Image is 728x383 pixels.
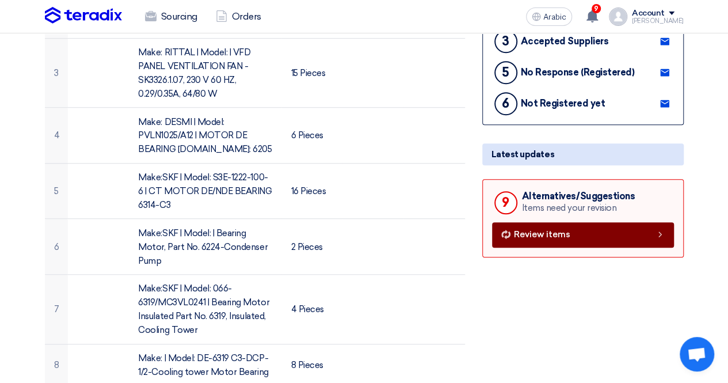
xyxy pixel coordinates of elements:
[502,195,509,210] font: 9
[291,68,325,78] font: 15 Pieces
[609,7,627,26] img: profile_test.png
[54,68,59,78] font: 3
[594,5,599,13] font: 9
[522,203,616,213] font: Items need your revision
[680,337,714,371] div: Open chat
[632,8,665,18] font: Account
[291,130,323,141] font: 6 Pieces
[161,11,197,22] font: Sourcing
[138,47,250,99] font: Make: RITTAL | Model: | VFD PANEL VENTILATION FAN -SK3326.1.07, 230 V 60 HZ, 0.29/0.35A, 64/80 W
[502,33,509,49] font: 3
[136,4,207,29] a: Sourcing
[138,117,272,155] font: Make: DESMI | Model: PVLN1025/A12 | MOTOR DE BEARING [DOMAIN_NAME]: 6205
[291,304,323,314] font: 4 Pieces
[138,353,268,377] font: Make: | Model: DE-6319 C3-DCP-1/2-Cooling tower Motor Bearing
[526,7,572,26] button: Arabic
[502,96,509,111] font: 6
[491,149,554,160] font: Latest updates
[291,242,322,252] font: 2 Pieces
[232,11,261,22] font: Orders
[291,360,323,370] font: 8 Pieces
[514,229,570,240] font: Review items
[54,360,59,370] font: 8
[54,242,59,252] font: 6
[502,65,509,80] font: 5
[54,186,59,196] font: 5
[54,304,59,314] font: 7
[521,36,608,47] font: Accepted Suppliers
[138,283,269,335] font: Make:SKF | Model: 066-6319/MC3VL0241 | Bearing Motor Insulated Part No. 6319, Insulated, Cooling ...
[543,12,566,22] font: Arabic
[521,67,634,78] font: No Response (Registered)
[138,228,268,266] font: Make:SKF | Model: | Bearing Motor, Part No. 6224-Condenser Pump
[138,172,272,210] font: Make:SKF | Model: S3E-1222-100-6 | CT MOTOR DE/NDE BEARING 6314-C3
[45,7,122,24] img: Teradix logo
[521,98,605,109] font: Not Registered yet
[54,130,60,141] font: 4
[207,4,270,29] a: Orders
[522,191,635,202] font: Alternatives/Suggestions
[492,222,674,248] a: Review items
[632,17,684,25] font: [PERSON_NAME]
[291,186,326,196] font: 16 Pieces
